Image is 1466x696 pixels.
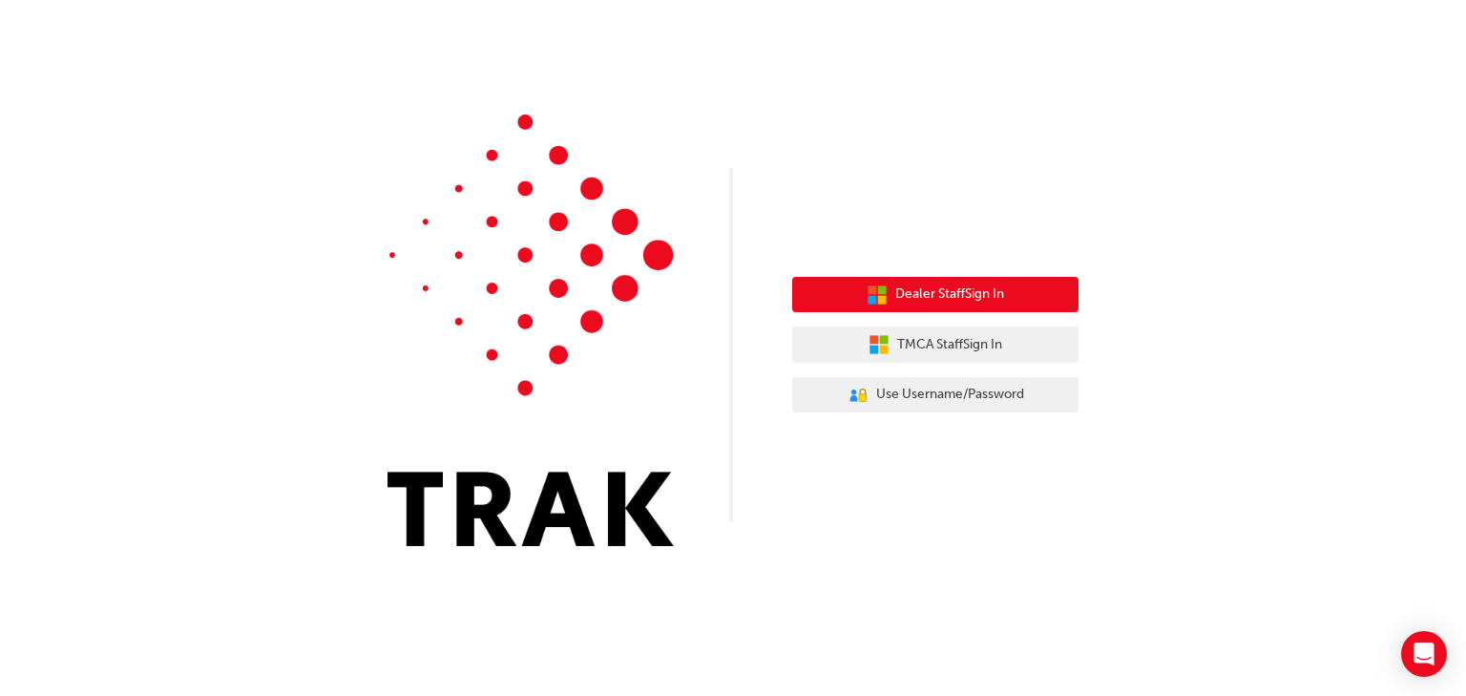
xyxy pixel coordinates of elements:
button: Dealer StaffSign In [792,277,1079,313]
span: TMCA Staff Sign In [897,334,1002,356]
div: Open Intercom Messenger [1401,631,1447,677]
button: TMCA StaffSign In [792,327,1079,363]
img: Trak [387,115,674,546]
button: Use Username/Password [792,377,1079,413]
span: Use Username/Password [876,384,1024,406]
span: Dealer Staff Sign In [895,284,1004,306]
